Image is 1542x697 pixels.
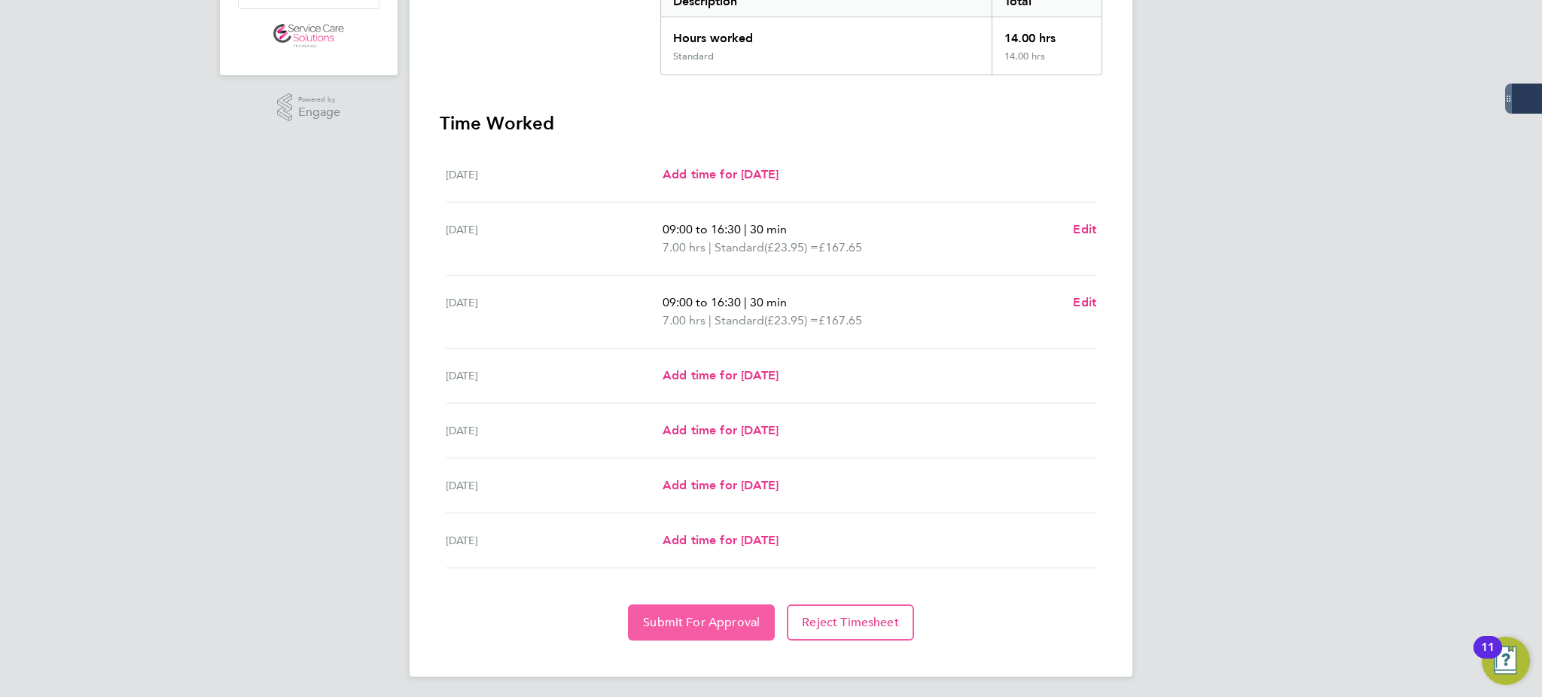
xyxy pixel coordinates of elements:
button: Submit For Approval [628,604,775,641]
div: [DATE] [446,221,663,257]
a: Add time for [DATE] [663,166,779,184]
a: Edit [1073,221,1096,239]
span: | [709,240,712,254]
span: Add time for [DATE] [663,423,779,437]
div: [DATE] [446,422,663,440]
span: Reject Timesheet [802,615,899,630]
div: [DATE] [446,294,663,330]
a: Add time for [DATE] [663,476,779,495]
span: 30 min [750,222,787,236]
a: Go to home page [238,24,379,48]
span: | [744,295,747,309]
span: Add time for [DATE] [663,478,779,492]
a: Add time for [DATE] [663,531,779,549]
span: 09:00 to 16:30 [663,222,741,236]
div: 14.00 hrs [992,17,1102,50]
span: 7.00 hrs [663,313,705,327]
span: Edit [1073,222,1096,236]
div: 11 [1481,647,1495,667]
span: Edit [1073,295,1096,309]
span: Add time for [DATE] [663,167,779,181]
div: [DATE] [446,531,663,549]
span: Add time for [DATE] [663,368,779,382]
a: Add time for [DATE] [663,422,779,440]
div: [DATE] [446,476,663,495]
img: servicecare-logo-retina.png [273,24,344,48]
div: [DATE] [446,367,663,385]
div: 14.00 hrs [992,50,1102,75]
span: | [709,313,712,327]
span: Add time for [DATE] [663,533,779,547]
button: Reject Timesheet [787,604,914,641]
span: Powered by [298,93,340,106]
span: £167.65 [818,240,862,254]
div: Standard [673,50,714,62]
span: Standard [715,312,764,330]
a: Add time for [DATE] [663,367,779,385]
span: 30 min [750,295,787,309]
span: Submit For Approval [643,615,760,630]
span: 09:00 to 16:30 [663,295,741,309]
h3: Time Worked [440,111,1102,135]
span: Standard [715,239,764,257]
div: [DATE] [446,166,663,184]
div: Hours worked [661,17,992,50]
span: Engage [298,106,340,119]
span: (£23.95) = [764,240,818,254]
span: | [744,222,747,236]
button: Open Resource Center, 11 new notifications [1482,637,1530,685]
a: Edit [1073,294,1096,312]
a: Powered byEngage [277,93,341,122]
span: £167.65 [818,313,862,327]
span: 7.00 hrs [663,240,705,254]
span: (£23.95) = [764,313,818,327]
